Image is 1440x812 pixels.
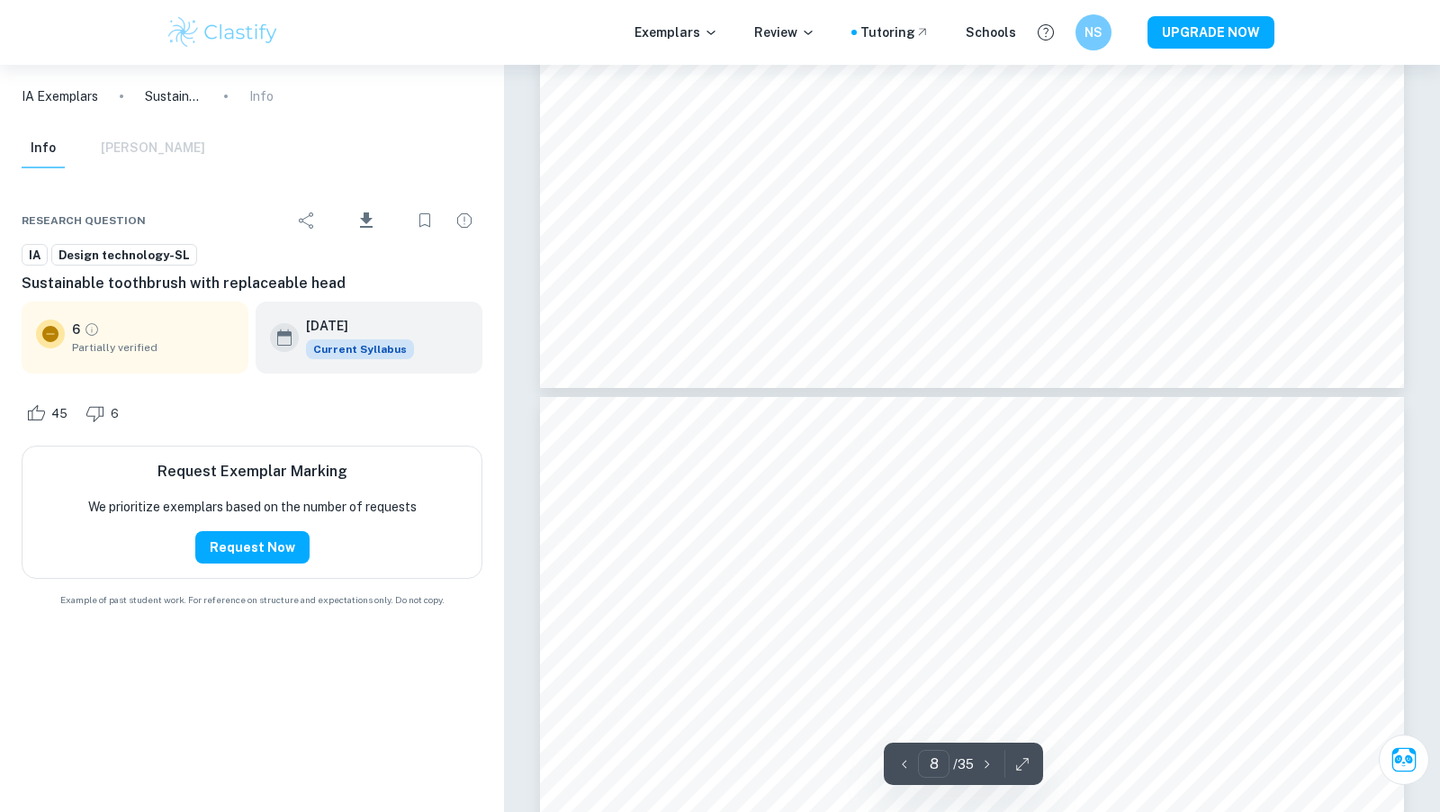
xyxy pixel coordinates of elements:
div: Report issue [446,203,482,239]
span: Current Syllabus [306,339,414,359]
a: IA [22,244,48,266]
span: Example of past student work. For reference on structure and expectations only. Do not copy. [22,593,482,607]
p: 6 [72,320,80,339]
h6: NS [1084,23,1104,42]
h6: [DATE] [306,316,400,336]
a: IA Exemplars [22,86,98,106]
button: UPGRADE NOW [1147,16,1274,49]
span: Research question [22,212,146,229]
a: Grade partially verified [84,321,100,338]
span: 45 [41,405,77,423]
a: Schools [966,23,1016,42]
a: Design technology-SL [51,244,197,266]
div: Dislike [81,399,129,428]
button: NS [1075,14,1111,50]
a: Tutoring [860,23,930,42]
button: Info [22,129,65,168]
p: Review [754,23,815,42]
span: 6 [101,405,129,423]
div: Like [22,399,77,428]
h6: Sustainable toothbrush with replaceable head [22,273,482,294]
img: Clastify logo [166,14,280,50]
button: Ask Clai [1379,735,1429,785]
p: Info [249,86,274,106]
button: Help and Feedback [1030,17,1061,48]
div: This exemplar is based on the current syllabus. Feel free to refer to it for inspiration/ideas wh... [306,339,414,359]
div: Download [328,197,403,244]
div: Share [289,203,325,239]
p: Sustainable toothbrush with replaceable head [145,86,202,106]
p: Exemplars [634,23,718,42]
h6: Request Exemplar Marking [157,461,347,483]
button: Request Now [195,531,310,564]
span: IA [22,247,47,265]
div: Bookmark [407,203,443,239]
p: / 35 [953,754,974,774]
p: We prioritize exemplars based on the number of requests [88,497,417,517]
span: Design technology-SL [52,247,196,265]
span: Partially verified [72,339,234,356]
